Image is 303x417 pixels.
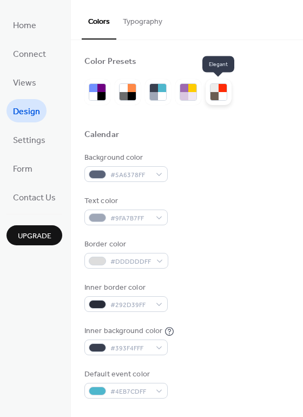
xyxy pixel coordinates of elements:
a: Connect [6,42,52,65]
span: #393F4FFF [110,343,150,354]
div: Default event color [84,369,166,380]
span: Connect [13,46,46,63]
span: Contact Us [13,190,56,206]
div: Background color [84,152,166,164]
div: Calendar [84,129,119,141]
span: Settings [13,132,45,149]
a: Home [6,13,43,36]
span: Design [13,103,40,120]
a: Contact Us [6,185,62,208]
span: #9FA7B7FF [110,213,150,224]
div: Inner background color [84,325,162,337]
span: #4EB7CDFF [110,386,150,398]
span: Views [13,75,36,92]
div: Color Presets [84,56,136,68]
div: Text color [84,196,166,207]
span: #292D39FF [110,299,150,311]
a: Views [6,70,43,94]
span: Elegant [202,56,234,73]
div: Inner border color [84,282,166,294]
div: Border color [84,239,166,250]
span: #DDDDDDFF [110,256,151,268]
span: Form [13,161,32,178]
a: Settings [6,128,52,151]
span: Upgrade [18,231,51,242]
button: Upgrade [6,225,62,245]
span: #5A6378FF [110,170,150,181]
a: Design [6,99,47,122]
span: Home [13,17,36,34]
a: Form [6,157,39,180]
